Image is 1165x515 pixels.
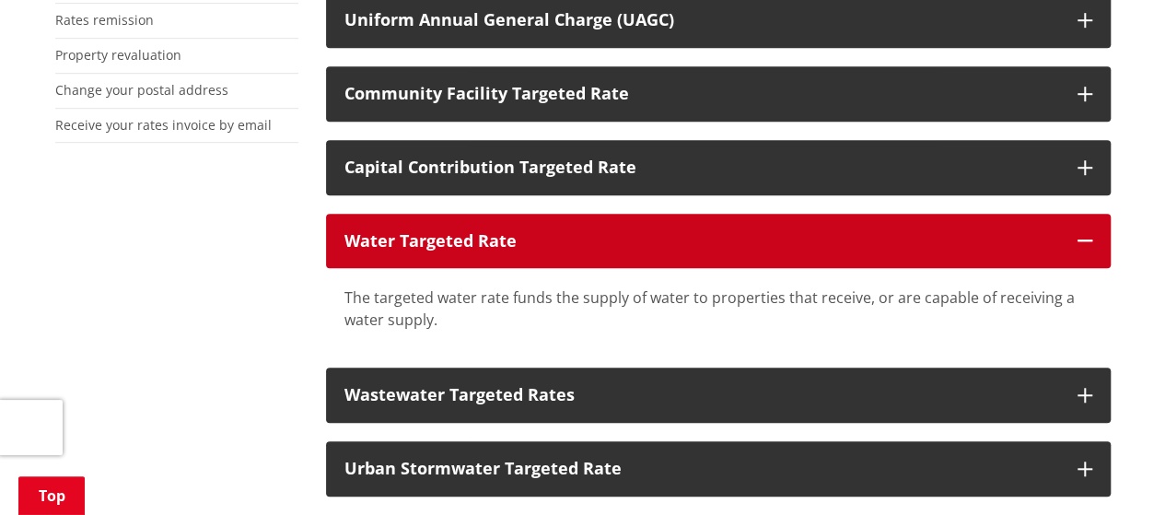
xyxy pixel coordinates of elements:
[55,11,154,29] a: Rates remission
[344,11,1059,29] div: Uniform Annual General Charge (UAGC)
[55,81,228,99] a: Change your postal address
[326,441,1111,497] button: Urban Stormwater Targeted Rate
[344,386,1059,404] div: Wastewater Targeted Rates
[18,476,85,515] a: Top
[344,158,1059,177] div: Capital Contribution Targeted Rate
[1080,438,1147,504] iframe: Messenger Launcher
[344,460,1059,478] div: Urban Stormwater Targeted Rate
[326,140,1111,195] button: Capital Contribution Targeted Rate
[55,46,181,64] a: Property revaluation
[344,287,1092,331] div: The targeted water rate funds the supply of water to properties that receive, or are capable of r...
[55,116,272,134] a: Receive your rates invoice by email
[326,66,1111,122] button: Community Facility Targeted Rate
[326,214,1111,269] button: Water Targeted Rate
[344,232,1059,251] div: Water Targeted Rate
[344,85,1059,103] div: Community Facility Targeted Rate
[326,368,1111,423] button: Wastewater Targeted Rates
